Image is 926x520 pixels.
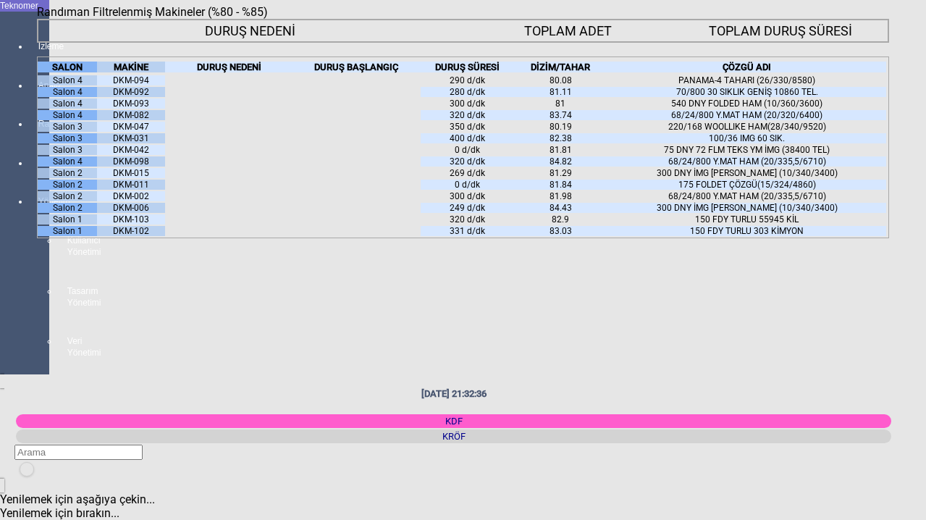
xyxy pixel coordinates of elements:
[514,122,607,132] div: 80.19
[514,191,607,201] div: 81.98
[607,87,886,97] div: 70/800 30 SIKLIK GENİŞ 10860 TEL.
[97,122,165,132] div: DKM-047
[421,98,514,109] div: 300 d/dk
[38,180,97,190] div: Salon 2
[421,203,514,213] div: 249 d/dk
[607,226,886,236] div: 150 FDY TURLU 303 KİMYON
[514,87,607,97] div: 81.11
[38,226,97,236] div: Salon 1
[514,226,607,236] div: 83.03
[514,203,607,213] div: 84.43
[607,75,886,85] div: PANAMA-4 TAHARI (26/330/8580)
[97,98,165,109] div: DKM-093
[38,191,97,201] div: Salon 2
[421,168,514,178] div: 269 d/dk
[421,110,514,120] div: 320 d/dk
[421,214,514,225] div: 320 d/dk
[97,180,165,190] div: DKM-011
[514,214,607,225] div: 82.9
[607,62,886,72] div: ÇÖZGÜ ADI
[38,98,97,109] div: Salon 4
[38,203,97,213] div: Salon 2
[97,87,165,97] div: DKM-092
[38,122,97,132] div: Salon 3
[514,75,607,85] div: 80.08
[514,156,607,167] div: 84.82
[38,23,462,38] div: DURUŞ NEDENİ
[97,156,165,167] div: DKM-098
[97,133,165,143] div: DKM-031
[38,62,97,72] div: SALON
[97,168,165,178] div: DKM-015
[165,62,292,72] div: DURUŞ NEDENİ
[607,168,886,178] div: 300 DNY İMG [PERSON_NAME] (10/340/3400)
[38,156,97,167] div: Salon 4
[421,226,514,236] div: 331 d/dk
[421,122,514,132] div: 350 d/dk
[38,168,97,178] div: Salon 2
[607,191,886,201] div: 68/24/800 Y.MAT HAM (20/335,5/6710)
[607,98,886,109] div: 540 DNY FOLDED HAM (10/360/3600)
[462,23,674,38] div: TOPLAM ADET
[97,145,165,155] div: DKM-042
[607,214,886,225] div: 150 FDY TURLU 55945 KİL
[97,214,165,225] div: DKM-103
[607,122,886,132] div: 220/168 WOOLLIKE HAM(28/340/9520)
[37,5,304,19] div: Randıman Filtrelenmiş Makineler (%80 - %85)
[421,191,514,201] div: 300 d/dk
[97,191,165,201] div: DKM-002
[38,133,97,143] div: Salon 3
[514,62,607,72] div: DİZİM/TAHAR
[607,156,886,167] div: 68/24/800 Y.MAT HAM (20/335,5/6710)
[97,75,165,85] div: DKM-094
[514,98,607,109] div: 81
[514,133,607,143] div: 82.38
[421,180,514,190] div: 0 d/dk
[38,110,97,120] div: Salon 4
[97,62,165,72] div: MAKİNE
[514,180,607,190] div: 81.84
[421,87,514,97] div: 280 d/dk
[97,110,165,120] div: DKM-082
[97,226,165,236] div: DKM-102
[38,75,97,85] div: Salon 4
[607,145,886,155] div: 75 DNY 72 FLM TEKS YM İMG (38400 TEL)
[97,203,165,213] div: DKM-006
[607,203,886,213] div: 300 DNY İMG [PERSON_NAME] (10/340/3400)
[421,75,514,85] div: 290 d/dk
[38,87,97,97] div: Salon 4
[514,168,607,178] div: 81.29
[607,180,886,190] div: 175 FOLDET ÇÖZGÜ(15/324/4860)
[674,23,886,38] div: TOPLAM DURUŞ SÜRESİ
[607,110,886,120] div: 68/24/800 Y.MAT HAM (20/320/6400)
[38,145,97,155] div: Salon 3
[421,156,514,167] div: 320 d/dk
[514,110,607,120] div: 83.74
[421,133,514,143] div: 400 d/dk
[514,145,607,155] div: 81.81
[421,145,514,155] div: 0 d/dk
[292,62,420,72] div: DURUŞ BAŞLANGIÇ
[421,62,514,72] div: DURUŞ SÜRESİ
[38,214,97,225] div: Salon 1
[607,133,886,143] div: 100/36 IMG 60 SIK.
